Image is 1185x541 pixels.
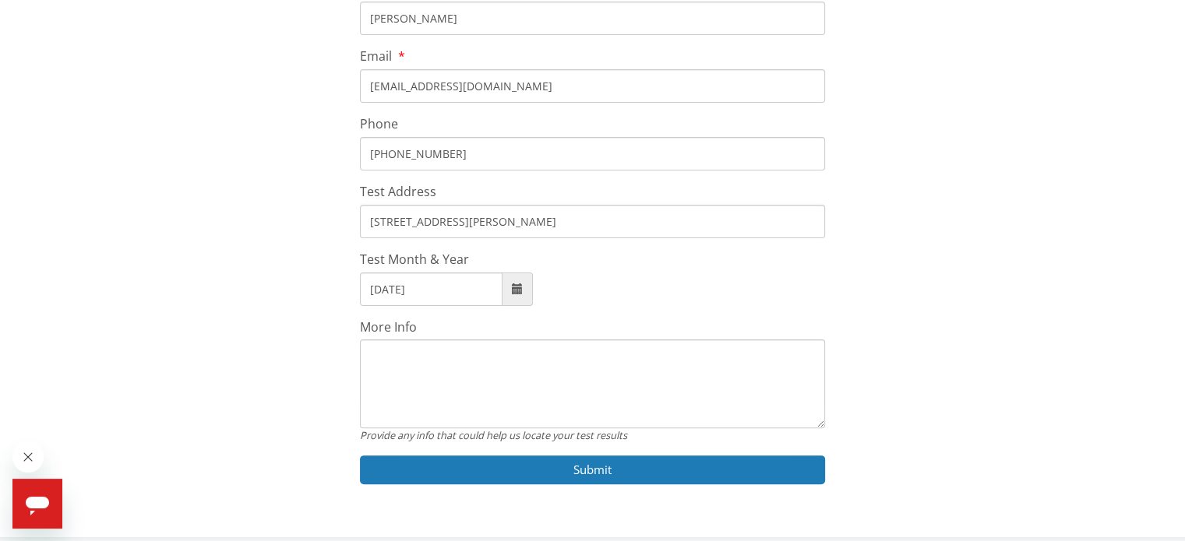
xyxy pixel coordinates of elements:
span: Test Month & Year [360,251,469,268]
span: Help [9,11,34,23]
span: Phone [360,115,398,132]
button: Submit [360,455,824,484]
span: More Info [360,318,417,335]
span: Email [360,47,392,65]
div: Provide any info that could help us locate your test results [360,428,824,442]
span: Test Address [360,183,436,200]
iframe: Button to launch messaging window [12,479,62,529]
iframe: Close message [12,441,44,472]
